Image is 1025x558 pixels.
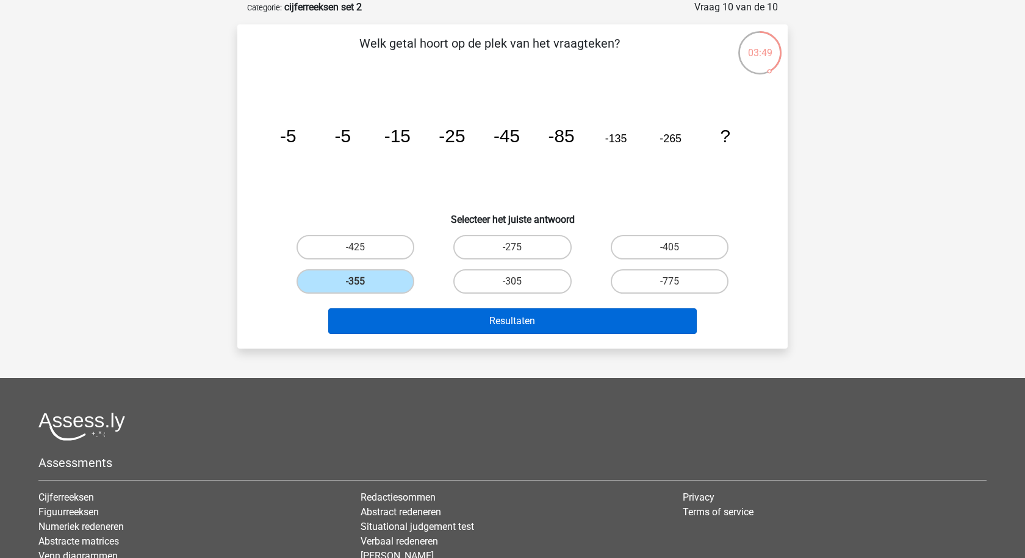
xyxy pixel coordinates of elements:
tspan: -265 [660,132,682,145]
img: Assessly logo [38,412,125,441]
tspan: -15 [384,126,411,146]
tspan: -5 [335,126,351,146]
button: Resultaten [328,308,697,334]
a: Redactiesommen [361,491,436,503]
h6: Selecteer het juiste antwoord [257,204,768,225]
tspan: -25 [439,126,465,146]
label: -275 [453,235,571,259]
tspan: -85 [548,126,574,146]
a: Numeriek redeneren [38,521,124,532]
a: Cijferreeksen [38,491,94,503]
tspan: -135 [605,132,627,145]
a: Figuurreeksen [38,506,99,518]
label: -305 [453,269,571,294]
strong: cijferreeksen set 2 [284,1,362,13]
div: 03:49 [737,30,783,60]
tspan: ? [720,126,730,146]
a: Abstracte matrices [38,535,119,547]
tspan: -45 [494,126,520,146]
label: -425 [297,235,414,259]
a: Terms of service [683,506,753,518]
small: Categorie: [247,3,282,12]
p: Welk getal hoort op de plek van het vraagteken? [257,34,722,71]
tspan: -5 [280,126,297,146]
a: Situational judgement test [361,521,474,532]
label: -405 [611,235,728,259]
label: -775 [611,269,728,294]
a: Verbaal redeneren [361,535,438,547]
label: -355 [297,269,414,294]
a: Abstract redeneren [361,506,441,518]
h5: Assessments [38,455,987,470]
a: Privacy [683,491,714,503]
